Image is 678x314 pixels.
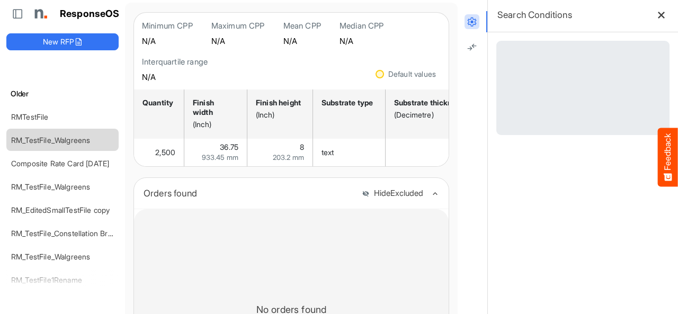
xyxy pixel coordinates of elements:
h6: Interquartile range [142,57,208,67]
div: Finish height [256,98,301,107]
h5: N/A [283,37,321,46]
div: Default values [388,70,436,78]
button: Feedback [658,128,678,186]
a: RMTestFile [11,112,49,121]
h1: ResponseOS [60,8,120,20]
h5: N/A [142,73,208,82]
h6: Maximum CPP [211,21,265,31]
span: 8 [300,142,304,151]
span: 2,500 [155,148,175,157]
div: Substrate thickness or weight [394,98,502,107]
h6: Minimum CPP [142,21,193,31]
h5: N/A [142,37,193,46]
h6: Search Conditions [497,7,572,22]
h6: Median CPP [340,21,384,31]
div: (Inch) [193,120,235,129]
span: 203.2 mm [273,153,304,162]
td: text is template cell Column Header httpsnorthellcomontologiesmapping-rulesmaterialhassubstratema... [313,139,386,166]
button: HideExcluded [362,189,423,198]
a: RM_EditedSmallTestFile copy [11,205,110,214]
td: 8 is template cell Column Header httpsnorthellcomontologiesmapping-rulesmeasurementhasfinishsizeh... [247,139,313,166]
span: 36.75 [220,142,238,151]
a: RM_TestFile_Walgreens [11,136,90,145]
div: (Decimetre) [394,110,502,120]
div: (Inch) [256,110,301,120]
h5: N/A [211,37,265,46]
h6: Older [6,88,119,100]
div: Orders found [144,186,354,201]
span: 933.45 mm [202,153,238,162]
a: RM_TestFile_Walgreens [11,182,90,191]
td: 2500 is template cell Column Header httpsnorthellcomontologiesmapping-rulesorderhasquantity [134,139,184,166]
a: RM_TestFile_Walgreens [11,252,90,261]
div: Loading... [496,41,670,135]
img: Northell [29,3,50,24]
td: 8 is template cell Column Header httpsnorthellcomontologiesmapping-rulesmaterialhasmaterialthickn... [386,139,514,166]
div: Substrate type [322,98,373,107]
button: New RFP [6,33,119,50]
div: Quantity [142,98,172,107]
div: Finish width [193,98,235,117]
h5: N/A [340,37,384,46]
td: 36.75 is template cell Column Header httpsnorthellcomontologiesmapping-rulesmeasurementhasfinishs... [184,139,247,166]
a: Composite Rate Card [DATE] [11,159,109,168]
h6: Mean CPP [283,21,321,31]
span: text [322,148,334,157]
a: RM_TestFile_Constellation Brands - ROS prices [11,229,170,238]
